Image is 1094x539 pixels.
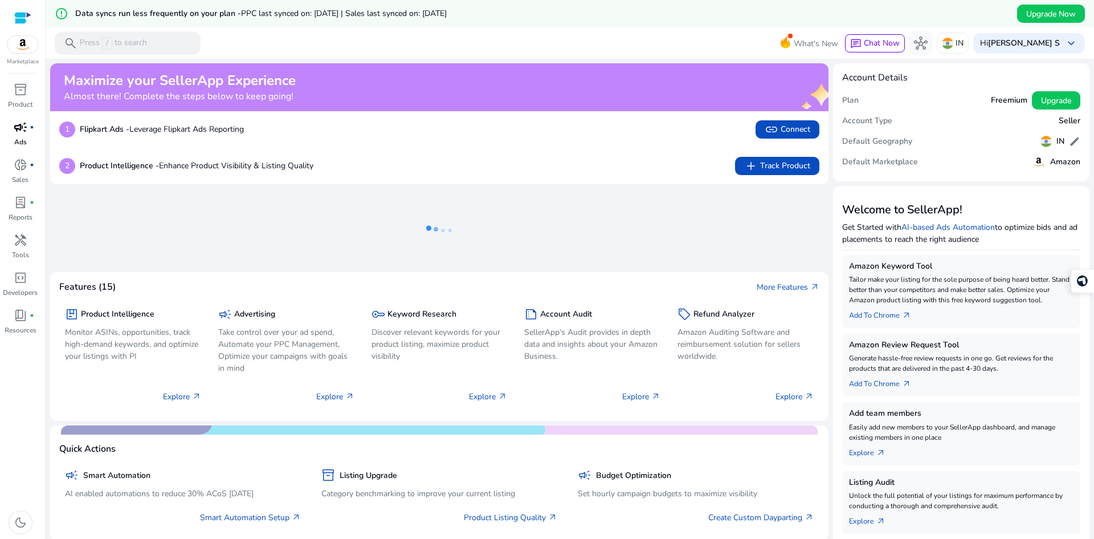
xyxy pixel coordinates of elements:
[30,125,34,129] span: fiber_manual_record
[988,38,1060,48] b: [PERSON_NAME] S
[677,326,814,362] p: Amazon Auditing Software and reimbursement solution for sellers worldwide.
[805,392,814,401] span: arrow_outward
[9,212,32,222] p: Reports
[842,157,918,167] h5: Default Marketplace
[876,517,885,526] span: arrow_outward
[909,32,932,55] button: hub
[622,391,660,403] p: Explore
[387,310,456,319] h5: Keyword Research
[12,250,29,260] p: Tools
[902,311,911,320] span: arrow_outward
[372,326,508,362] p: Discover relevant keywords for your product listing, maximize product visibility
[14,309,27,322] span: book_4
[234,310,275,319] h5: Advertising
[842,116,892,126] h5: Account Type
[8,99,32,110] p: Product
[65,488,301,500] p: AI enabled automations to reduce 30% ACoS [DATE]
[340,471,397,481] h5: Listing Upgrade
[1041,95,1071,107] span: Upgrade
[794,34,838,54] span: What's New
[775,391,814,403] p: Explore
[864,38,900,48] span: Chat Now
[12,175,28,185] p: Sales
[596,471,671,481] h5: Budget Optimization
[845,34,905,52] button: chatChat Now
[321,468,335,482] span: inventory_2
[80,37,147,50] p: Press to search
[83,471,150,481] h5: Smart Automation
[81,310,154,319] h5: Product Intelligence
[1026,8,1076,20] span: Upgrade Now
[59,282,116,293] h4: Features (15)
[708,512,814,524] a: Create Custom Dayparting
[464,512,557,524] a: Product Listing Quality
[14,516,27,529] span: dark_mode
[810,282,819,291] span: arrow_outward
[735,157,819,175] button: addTrack Product
[524,307,538,321] span: summarize
[5,325,36,335] p: Resources
[849,409,1073,419] h5: Add team members
[1056,137,1064,147] h5: IN
[59,158,75,174] p: 2
[849,422,1073,443] p: Easily add new members to your SellerApp dashboard, and manage existing members in one place
[1059,116,1080,126] h5: Seller
[842,96,859,106] h5: Plan
[75,9,447,19] h5: Data syncs run less frequently on your plan -
[102,37,112,50] span: /
[849,353,1073,374] p: Generate hassle-free review requests in one go. Get reviews for the products that are delivered i...
[59,121,75,137] p: 1
[80,124,129,135] b: Flipkart Ads -
[548,513,557,522] span: arrow_outward
[30,200,34,205] span: fiber_manual_record
[540,310,592,319] h5: Account Audit
[524,326,660,362] p: SellerApp's Audit provides in depth data and insights about your Amazon Business.
[744,159,810,173] span: Track Product
[14,271,27,285] span: code_blocks
[1032,155,1046,169] img: amazon.svg
[218,307,232,321] span: campaign
[80,160,159,171] b: Product Intelligence -
[192,392,201,401] span: arrow_outward
[55,7,68,21] mat-icon: error_outline
[849,478,1073,488] h5: Listing Audit
[80,160,313,172] p: Enhance Product Visibility & Listing Quality
[849,443,895,459] a: Explorearrow_outward
[849,274,1073,305] p: Tailor make your listing for the sole purpose of being heard better. Stand better than your compe...
[980,39,1060,47] p: Hi
[3,287,38,298] p: Developers
[849,374,920,390] a: Add To Chrome
[14,158,27,172] span: donut_small
[65,326,201,362] p: Monitor ASINs, opportunities, track high-demand keywords, and optimize your listings with PI
[316,391,354,403] p: Explore
[651,392,660,401] span: arrow_outward
[578,488,814,500] p: Set hourly campaign budgets to maximize visibility
[64,72,296,89] h2: Maximize your SellerApp Experience
[65,307,79,321] span: package
[241,8,447,19] span: PPC last synced on: [DATE] | Sales last synced on: [DATE]
[693,310,754,319] h5: Refund Analyzer
[842,221,1080,245] p: Get Started with to optimize bids and ad placements to reach the right audience
[14,233,27,247] span: handyman
[901,222,995,233] a: AI-based Ads Automation
[80,123,244,135] p: Leverage Flipkart Ads Reporting
[849,511,895,527] a: Explorearrow_outward
[65,468,79,482] span: campaign
[1069,136,1080,147] span: edit
[64,37,77,50] span: search
[200,512,301,524] a: Smart Automation Setup
[7,36,38,53] img: amazon.svg
[849,491,1073,511] p: Unlock the full potential of your listings for maximum performance by conducting a thorough and c...
[1064,37,1078,50] span: keyboard_arrow_down
[842,203,1080,217] h3: Welcome to SellerApp!
[757,281,819,293] a: More Featuresarrow_outward
[677,307,691,321] span: sell
[469,391,507,403] p: Explore
[1017,5,1085,23] button: Upgrade Now
[850,38,862,50] span: chat
[914,37,928,50] span: hub
[30,163,34,167] span: fiber_manual_record
[14,120,27,134] span: campaign
[1040,136,1052,147] img: in.svg
[849,341,1073,350] h5: Amazon Review Request Tool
